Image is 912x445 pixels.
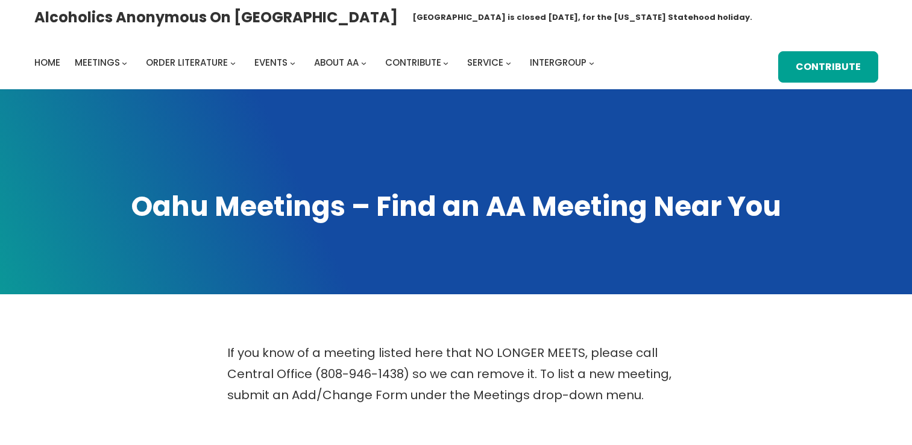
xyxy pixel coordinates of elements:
button: About AA submenu [361,60,366,66]
a: About AA [314,54,359,71]
span: About AA [314,56,359,69]
span: Service [467,56,503,69]
span: Contribute [385,56,441,69]
a: Home [34,54,60,71]
a: Events [254,54,288,71]
nav: Intergroup [34,54,599,71]
a: Contribute [778,51,878,83]
button: Meetings submenu [122,60,127,66]
button: Events submenu [290,60,295,66]
span: Home [34,56,60,69]
button: Order Literature submenu [230,60,236,66]
a: Service [467,54,503,71]
a: Contribute [385,54,441,71]
a: Meetings [75,54,120,71]
h1: [GEOGRAPHIC_DATA] is closed [DATE], for the [US_STATE] Statehood holiday. [412,11,752,24]
h1: Oahu Meetings – Find an AA Meeting Near You [34,188,878,226]
button: Contribute submenu [443,60,448,66]
a: Intergroup [530,54,587,71]
span: Events [254,56,288,69]
button: Service submenu [506,60,511,66]
span: Meetings [75,56,120,69]
a: Alcoholics Anonymous on [GEOGRAPHIC_DATA] [34,4,398,30]
span: Order Literature [146,56,228,69]
span: Intergroup [530,56,587,69]
button: Intergroup submenu [589,60,594,66]
p: If you know of a meeting listed here that NO LONGER MEETS, please call Central Office (808-946-14... [227,342,685,406]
